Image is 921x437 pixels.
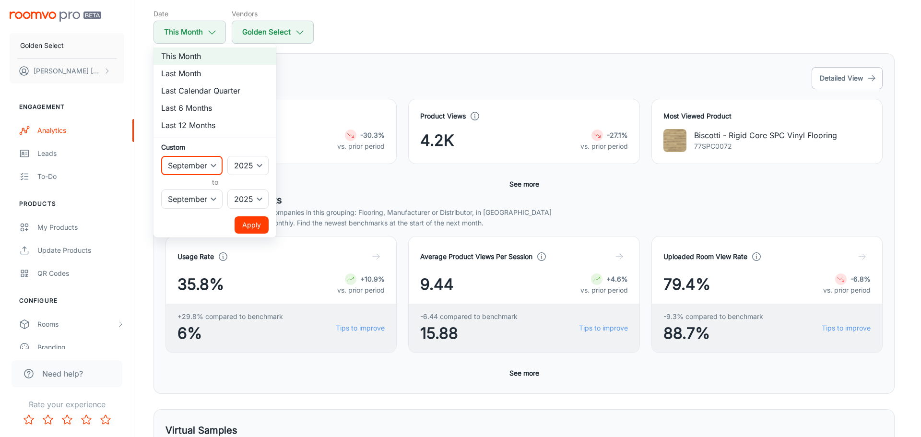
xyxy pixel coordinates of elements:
[153,47,276,65] li: This Month
[235,216,269,234] button: Apply
[153,82,276,99] li: Last Calendar Quarter
[153,99,276,117] li: Last 6 Months
[163,177,267,188] h6: to
[161,142,269,152] h6: Custom
[153,65,276,82] li: Last Month
[153,117,276,134] li: Last 12 Months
